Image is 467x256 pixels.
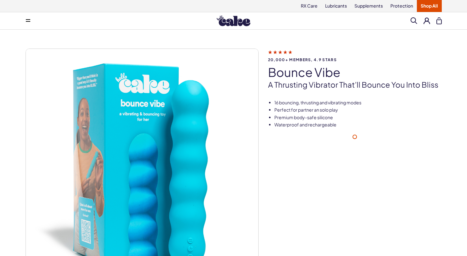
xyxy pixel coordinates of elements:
li: 16 bouncing, thrusting and vibrating modes [274,100,442,106]
img: Hello Cake [217,15,250,26]
li: Waterproof and rechargeable [274,122,442,128]
li: Premium body-safe silicone [274,114,442,121]
h1: bounce vibe [268,66,442,79]
li: Perfect for partner an solo play [274,107,442,113]
span: 20,000+ members, 4.9 stars [268,58,442,62]
p: A thrusting vibrator that’ll bounce you into bliss [268,79,442,90]
a: 20,000+ members, 4.9 stars [268,49,442,62]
